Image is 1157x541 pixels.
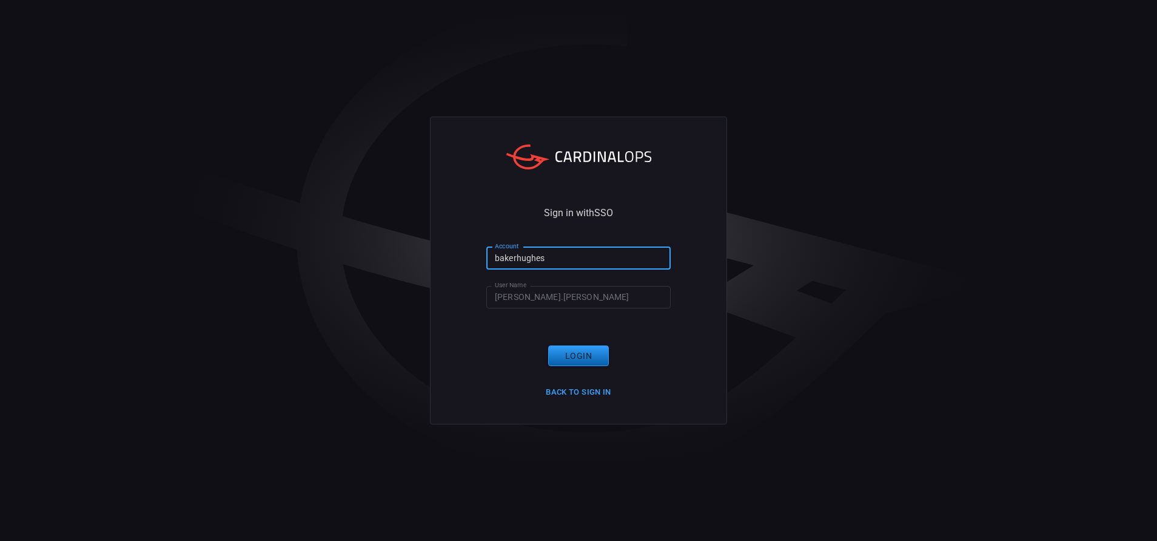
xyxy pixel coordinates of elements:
[548,345,609,367] button: Login
[486,286,671,308] input: Type your user name
[495,281,526,290] label: User Name
[486,247,671,270] input: Type your account
[544,208,613,218] span: Sign in with SSO
[495,242,519,251] label: Account
[538,383,619,402] button: Back to Sign in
